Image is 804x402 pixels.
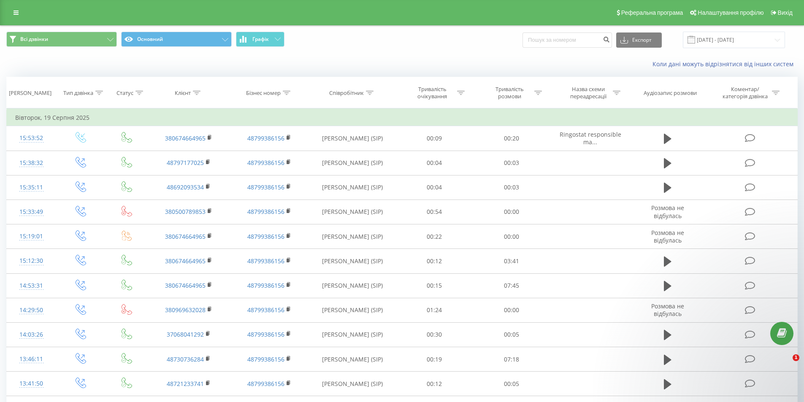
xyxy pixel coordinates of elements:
td: 01:24 [396,298,473,322]
button: Всі дзвінки [6,32,117,47]
td: 00:15 [396,273,473,298]
a: 48799386156 [247,330,284,338]
div: Статус [116,89,133,97]
td: 00:12 [396,249,473,273]
input: Пошук за номером [522,32,612,48]
td: 03:41 [473,249,550,273]
div: Тривалість розмови [487,86,532,100]
button: Графік [236,32,284,47]
div: 14:29:50 [15,302,48,318]
td: 00:12 [396,372,473,396]
td: 00:00 [473,224,550,249]
div: Тривалість очікування [410,86,455,100]
td: 00:20 [473,126,550,151]
div: 15:38:32 [15,155,48,171]
div: 14:53:31 [15,278,48,294]
td: Вівторок, 19 Серпня 2025 [7,109,798,126]
div: 15:12:30 [15,253,48,269]
td: 00:04 [396,151,473,175]
a: 48692093534 [167,183,204,191]
td: [PERSON_NAME] (SIP) [309,151,396,175]
td: [PERSON_NAME] (SIP) [309,347,396,372]
a: 48797177025 [167,159,204,167]
td: 00:05 [473,322,550,347]
span: 1 [793,354,799,361]
td: [PERSON_NAME] (SIP) [309,224,396,249]
td: 00:30 [396,322,473,347]
td: 00:09 [396,126,473,151]
button: Основний [121,32,232,47]
div: 13:46:11 [15,351,48,367]
a: 48799386156 [247,208,284,216]
td: 00:00 [473,200,550,224]
a: 380674664965 [165,257,206,265]
a: 48799386156 [247,134,284,142]
span: Вихід [778,9,793,16]
td: [PERSON_NAME] (SIP) [309,298,396,322]
a: 380500789853 [165,208,206,216]
td: [PERSON_NAME] (SIP) [309,200,396,224]
div: 14:03:26 [15,326,48,343]
span: Реферальна програма [621,9,683,16]
td: [PERSON_NAME] (SIP) [309,372,396,396]
div: 15:35:11 [15,179,48,196]
td: [PERSON_NAME] (SIP) [309,273,396,298]
div: Співробітник [329,89,364,97]
div: 13:41:50 [15,375,48,392]
div: Клієнт [175,89,191,97]
a: Коли дані можуть відрізнятися вiд інших систем [652,60,798,68]
a: 37068041292 [167,330,204,338]
a: 48799386156 [247,380,284,388]
a: 48721233741 [167,380,204,388]
td: [PERSON_NAME] (SIP) [309,175,396,200]
td: 00:03 [473,151,550,175]
td: [PERSON_NAME] (SIP) [309,322,396,347]
a: 48799386156 [247,281,284,289]
a: 48799386156 [247,257,284,265]
td: 00:54 [396,200,473,224]
div: 15:19:01 [15,228,48,245]
td: 00:03 [473,175,550,200]
a: 380674664965 [165,281,206,289]
iframe: Intercom live chat [775,354,796,375]
div: Бізнес номер [246,89,281,97]
div: Коментар/категорія дзвінка [720,86,770,100]
td: [PERSON_NAME] (SIP) [309,126,396,151]
td: 07:45 [473,273,550,298]
a: 48799386156 [247,355,284,363]
td: 00:00 [473,298,550,322]
td: 00:04 [396,175,473,200]
div: 15:33:49 [15,204,48,220]
div: 15:53:52 [15,130,48,146]
td: 07:18 [473,347,550,372]
span: Графік [252,36,269,42]
td: 00:05 [473,372,550,396]
div: Назва схеми переадресації [566,86,611,100]
a: 48799386156 [247,306,284,314]
div: Тип дзвінка [63,89,93,97]
td: [PERSON_NAME] (SIP) [309,249,396,273]
td: 00:19 [396,347,473,372]
div: [PERSON_NAME] [9,89,51,97]
span: Всі дзвінки [20,36,48,43]
a: 48799386156 [247,159,284,167]
a: 380674664965 [165,232,206,240]
a: 48799386156 [247,232,284,240]
span: Ringostat responsible ma... [560,130,621,146]
a: 380969632028 [165,306,206,314]
button: Експорт [616,32,662,48]
td: 00:22 [396,224,473,249]
a: 48730736284 [167,355,204,363]
a: 48799386156 [247,183,284,191]
span: Налаштування профілю [698,9,763,16]
div: Аудіозапис розмови [644,89,697,97]
a: 380674664965 [165,134,206,142]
